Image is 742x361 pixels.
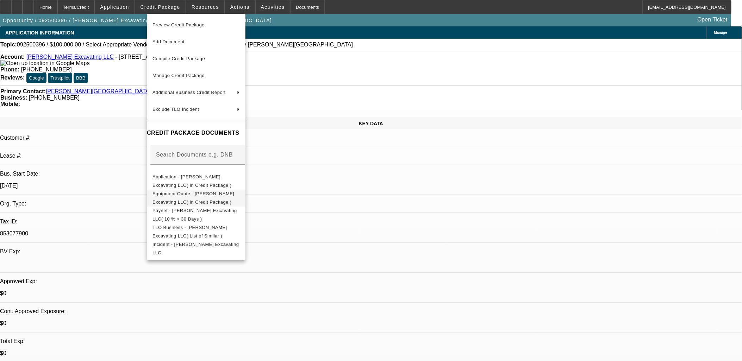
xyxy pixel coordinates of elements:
span: Compile Credit Package [152,56,205,61]
span: Exclude TLO Incident [152,107,199,112]
span: Paynet - [PERSON_NAME] Excavating LLC( 10 % > 30 Days ) [152,208,237,221]
mat-label: Search Documents e.g. DNB [156,151,233,157]
button: Paynet - Staebler Excavating LLC( 10 % > 30 Days ) [147,206,245,223]
span: Preview Credit Package [152,22,205,27]
button: TLO Business - Staebler Excavating LLC( List of Similar ) [147,223,245,240]
span: Equipment Quote - [PERSON_NAME] Excavating LLC( In Credit Package ) [152,191,234,204]
span: TLO Business - [PERSON_NAME] Excavating LLC( List of Similar ) [152,224,227,238]
span: Manage Credit Package [152,73,205,78]
button: Incident - Staebler Excavating LLC [147,240,245,257]
button: Application - Staebler Excavating LLC( In Credit Package ) [147,172,245,189]
span: Additional Business Credit Report [152,90,226,95]
span: Application - [PERSON_NAME] Excavating LLC( In Credit Package ) [152,174,232,188]
span: Incident - [PERSON_NAME] Excavating LLC [152,241,239,255]
h4: CREDIT PACKAGE DOCUMENTS [147,129,245,137]
span: Add Document [152,39,185,44]
button: Equipment Quote - Staebler Excavating LLC( In Credit Package ) [147,189,245,206]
